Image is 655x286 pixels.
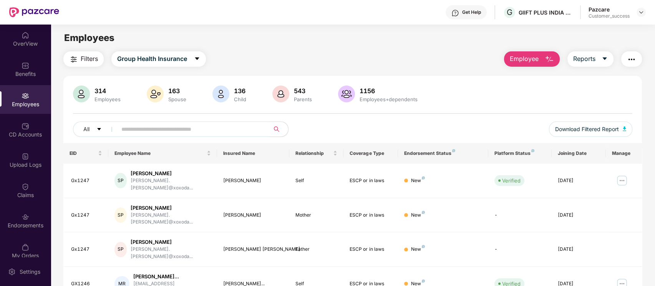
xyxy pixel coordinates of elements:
button: Employee [504,51,560,67]
img: svg+xml;base64,PHN2ZyB4bWxucz0iaHR0cDovL3d3dy53My5vcmcvMjAwMC9zdmciIHhtbG5zOnhsaW5rPSJodHRwOi8vd3... [545,55,554,64]
img: New Pazcare Logo [9,7,59,17]
button: Allcaret-down [73,122,120,137]
span: Group Health Insurance [117,54,187,64]
div: Parents [292,96,313,102]
img: svg+xml;base64,PHN2ZyB4bWxucz0iaHR0cDovL3d3dy53My5vcmcvMjAwMC9zdmciIHdpZHRoPSI4IiBoZWlnaHQ9IjgiIH... [422,245,425,248]
th: Manage [606,143,642,164]
div: New [411,246,425,253]
div: [DATE] [558,246,600,253]
img: svg+xml;base64,PHN2ZyB4bWxucz0iaHR0cDovL3d3dy53My5vcmcvMjAwMC9zdmciIHdpZHRoPSI4IiBoZWlnaHQ9IjgiIH... [452,149,455,152]
th: EID [63,143,109,164]
div: Endorsement Status [404,150,482,156]
div: [PERSON_NAME]... [133,273,211,280]
th: Joining Date [552,143,606,164]
div: GIIFT PLUS INDIA PRIVATE LIMITED [519,9,572,16]
img: svg+xml;base64,PHN2ZyB4bWxucz0iaHR0cDovL3d3dy53My5vcmcvMjAwMC9zdmciIHdpZHRoPSI4IiBoZWlnaHQ9IjgiIH... [531,149,534,152]
span: All [83,125,90,133]
th: Insured Name [217,143,289,164]
span: G [507,8,512,17]
img: svg+xml;base64,PHN2ZyBpZD0iQ0RfQWNjb3VudHMiIGRhdGEtbmFtZT0iQ0QgQWNjb3VudHMiIHhtbG5zPSJodHRwOi8vd3... [22,122,29,130]
span: Filters [81,54,98,64]
span: Employee [510,54,539,64]
span: caret-down [96,127,102,133]
div: [PERSON_NAME] [PERSON_NAME] [223,246,283,253]
div: Employees+dependents [358,96,419,102]
div: [PERSON_NAME] [131,238,211,246]
div: [DATE] [558,212,600,219]
div: ESCP or in laws [350,246,391,253]
div: 543 [292,87,313,95]
div: 163 [167,87,188,95]
div: [PERSON_NAME].[PERSON_NAME]@xoxoda... [131,212,211,226]
img: svg+xml;base64,PHN2ZyB4bWxucz0iaHR0cDovL3d3dy53My5vcmcvMjAwMC9zdmciIHdpZHRoPSI4IiBoZWlnaHQ9IjgiIH... [422,211,425,214]
img: svg+xml;base64,PHN2ZyB4bWxucz0iaHR0cDovL3d3dy53My5vcmcvMjAwMC9zdmciIHhtbG5zOnhsaW5rPSJodHRwOi8vd3... [212,85,229,102]
img: svg+xml;base64,PHN2ZyBpZD0iQ2xhaW0iIHhtbG5zPSJodHRwOi8vd3d3LnczLm9yZy8yMDAwL3N2ZyIgd2lkdGg9IjIwIi... [22,183,29,191]
div: SP [114,242,127,257]
img: manageButton [616,174,628,187]
div: Platform Status [494,150,546,156]
div: Verified [502,177,521,184]
div: Employees [93,96,122,102]
div: 1156 [358,87,419,95]
img: svg+xml;base64,PHN2ZyB4bWxucz0iaHR0cDovL3d3dy53My5vcmcvMjAwMC9zdmciIHdpZHRoPSIyNCIgaGVpZ2h0PSIyNC... [69,55,78,64]
div: [PERSON_NAME] [223,177,283,184]
img: svg+xml;base64,PHN2ZyBpZD0iRW5kb3JzZW1lbnRzIiB4bWxucz0iaHR0cDovL3d3dy53My5vcmcvMjAwMC9zdmciIHdpZH... [22,213,29,221]
img: svg+xml;base64,PHN2ZyBpZD0iSG9tZSIgeG1sbnM9Imh0dHA6Ly93d3cudzMub3JnLzIwMDAvc3ZnIiB3aWR0aD0iMjAiIG... [22,31,29,39]
div: [DATE] [558,177,600,184]
button: search [269,122,289,137]
div: SP [114,207,127,223]
span: caret-down [194,56,200,62]
div: Mother [295,212,337,219]
div: ESCP or in laws [350,177,391,184]
div: [PERSON_NAME] [131,204,211,212]
div: Settings [17,268,43,276]
span: Relationship [295,150,332,156]
img: svg+xml;base64,PHN2ZyBpZD0iQmVuZWZpdHMiIHhtbG5zPSJodHRwOi8vd3d3LnczLm9yZy8yMDAwL3N2ZyIgd2lkdGg9Ij... [22,62,29,69]
img: svg+xml;base64,PHN2ZyB4bWxucz0iaHR0cDovL3d3dy53My5vcmcvMjAwMC9zdmciIHhtbG5zOnhsaW5rPSJodHRwOi8vd3... [623,127,627,131]
div: [PERSON_NAME] [223,212,283,219]
div: 314 [93,87,122,95]
div: Gx1247 [71,246,103,253]
img: svg+xml;base64,PHN2ZyBpZD0iRW1wbG95ZWVzIiB4bWxucz0iaHR0cDovL3d3dy53My5vcmcvMjAwMC9zdmciIHdpZHRoPS... [22,92,29,100]
div: Child [232,96,248,102]
img: svg+xml;base64,PHN2ZyBpZD0iU2V0dGluZy0yMHgyMCIgeG1sbnM9Imh0dHA6Ly93d3cudzMub3JnLzIwMDAvc3ZnIiB3aW... [8,268,16,276]
img: svg+xml;base64,PHN2ZyB4bWxucz0iaHR0cDovL3d3dy53My5vcmcvMjAwMC9zdmciIHhtbG5zOnhsaW5rPSJodHRwOi8vd3... [272,85,289,102]
button: Reportscaret-down [567,51,614,67]
td: - [488,232,552,267]
span: Reports [573,54,595,64]
span: search [269,126,284,132]
div: SP [114,173,127,188]
span: Employees [64,32,114,43]
img: svg+xml;base64,PHN2ZyBpZD0iSGVscC0zMngzMiIgeG1sbnM9Imh0dHA6Ly93d3cudzMub3JnLzIwMDAvc3ZnIiB3aWR0aD... [451,9,459,17]
img: svg+xml;base64,PHN2ZyB4bWxucz0iaHR0cDovL3d3dy53My5vcmcvMjAwMC9zdmciIHhtbG5zOnhsaW5rPSJodHRwOi8vd3... [338,85,355,102]
td: - [488,198,552,233]
span: Employee Name [114,150,205,156]
span: EID [70,150,97,156]
img: svg+xml;base64,PHN2ZyB4bWxucz0iaHR0cDovL3d3dy53My5vcmcvMjAwMC9zdmciIHhtbG5zOnhsaW5rPSJodHRwOi8vd3... [73,85,90,102]
button: Group Health Insurancecaret-down [111,51,206,67]
div: New [411,212,425,219]
div: 136 [232,87,248,95]
div: ESCP or in laws [350,212,391,219]
img: svg+xml;base64,PHN2ZyB4bWxucz0iaHR0cDovL3d3dy53My5vcmcvMjAwMC9zdmciIHdpZHRoPSIyNCIgaGVpZ2h0PSIyNC... [627,55,636,64]
button: Filters [63,51,104,67]
div: Get Help [462,9,481,15]
div: Spouse [167,96,188,102]
img: svg+xml;base64,PHN2ZyBpZD0iRHJvcGRvd24tMzJ4MzIiIHhtbG5zPSJodHRwOi8vd3d3LnczLm9yZy8yMDAwL3N2ZyIgd2... [638,9,644,15]
span: Download Filtered Report [555,125,619,133]
img: svg+xml;base64,PHN2ZyB4bWxucz0iaHR0cDovL3d3dy53My5vcmcvMjAwMC9zdmciIHdpZHRoPSI4IiBoZWlnaHQ9IjgiIH... [422,176,425,179]
div: Gx1247 [71,177,103,184]
div: Self [295,177,337,184]
span: caret-down [602,56,608,62]
div: Pazcare [589,6,630,13]
div: Father [295,246,337,253]
button: Download Filtered Report [549,122,633,137]
img: svg+xml;base64,PHN2ZyBpZD0iTXlfT3JkZXJzIiBkYXRhLW5hbWU9Ik15IE9yZGVycyIgeG1sbnM9Imh0dHA6Ly93d3cudz... [22,243,29,251]
div: [PERSON_NAME].[PERSON_NAME]@xoxoda... [131,246,211,260]
img: svg+xml;base64,PHN2ZyB4bWxucz0iaHR0cDovL3d3dy53My5vcmcvMjAwMC9zdmciIHhtbG5zOnhsaW5rPSJodHRwOi8vd3... [147,85,164,102]
div: Gx1247 [71,212,103,219]
th: Coverage Type [343,143,398,164]
div: Customer_success [589,13,630,19]
img: svg+xml;base64,PHN2ZyB4bWxucz0iaHR0cDovL3d3dy53My5vcmcvMjAwMC9zdmciIHdpZHRoPSI4IiBoZWlnaHQ9IjgiIH... [422,279,425,283]
th: Employee Name [108,143,217,164]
